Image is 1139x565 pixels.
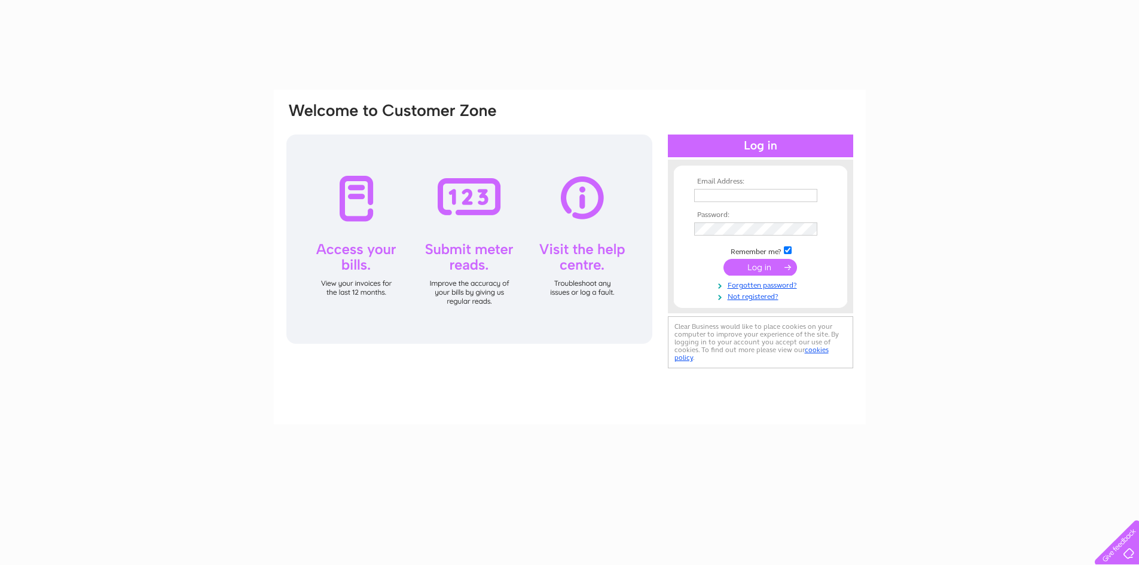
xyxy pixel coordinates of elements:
[691,178,830,186] th: Email Address:
[691,211,830,219] th: Password:
[694,290,830,301] a: Not registered?
[674,346,829,362] a: cookies policy
[691,245,830,256] td: Remember me?
[723,259,797,276] input: Submit
[668,316,853,368] div: Clear Business would like to place cookies on your computer to improve your experience of the sit...
[694,279,830,290] a: Forgotten password?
